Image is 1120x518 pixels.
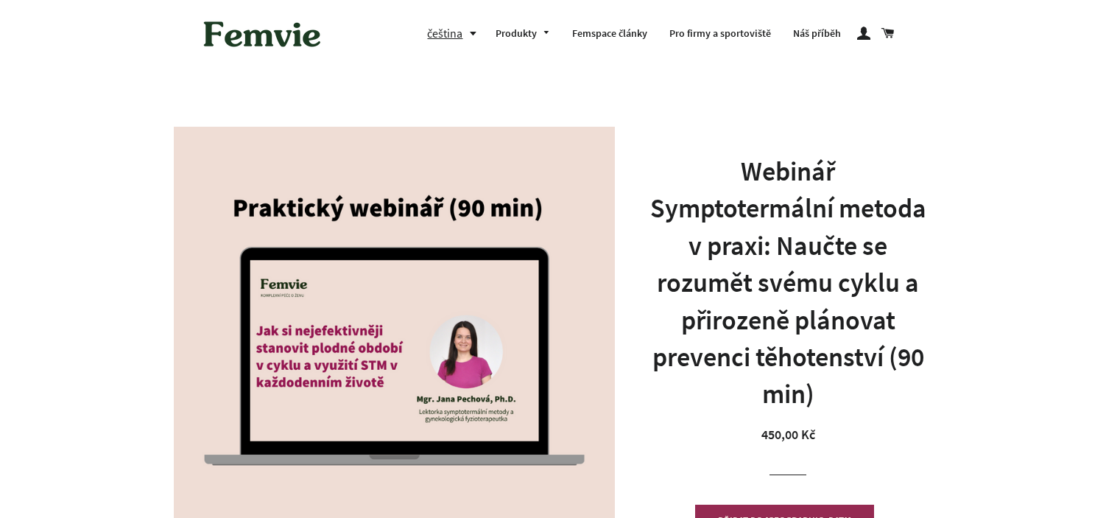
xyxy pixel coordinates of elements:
a: Femspace články [561,15,658,53]
h1: Webinář Symptotermální metoda v praxi: Naučte se rozumět svému cyklu a přirozeně plánovat prevenc... [648,153,928,413]
a: Pro firmy a sportoviště [658,15,782,53]
a: Náš příběh [782,15,852,53]
button: čeština [427,24,485,43]
a: Produkty [485,15,561,53]
span: 450,00 Kč [761,426,815,443]
img: Femvie [196,11,328,57]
